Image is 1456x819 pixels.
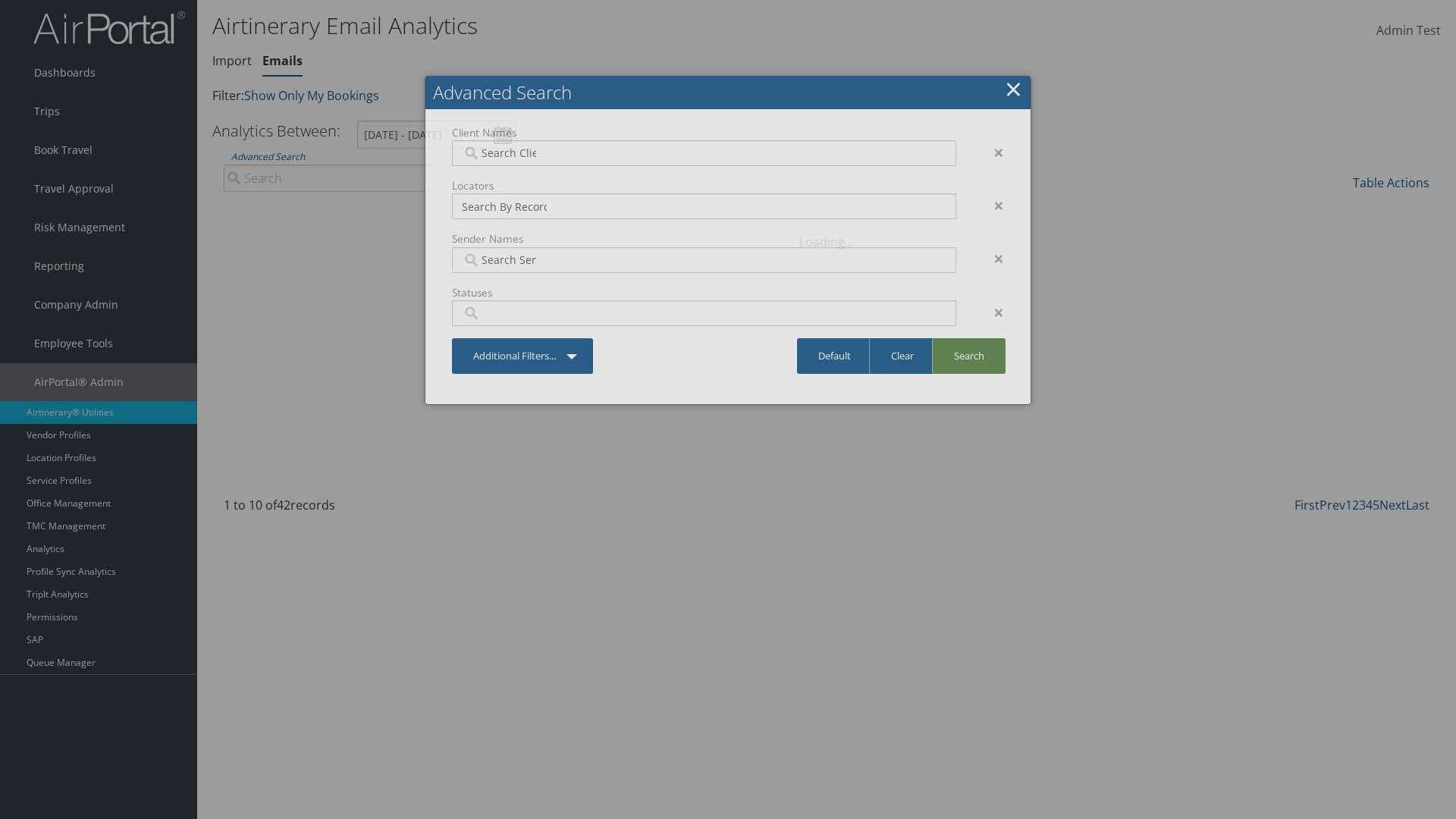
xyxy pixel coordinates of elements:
[452,338,593,374] a: Additional Filters...
[462,253,547,268] input: Search Sender
[1005,74,1022,104] a: Close
[968,303,1015,322] div: ×
[452,178,956,193] label: Locators
[462,199,547,214] input: Search By Record Locator
[968,249,1015,268] div: ×
[932,338,1006,374] a: Search
[452,125,956,140] label: Client Names
[462,146,547,161] input: Search Client
[869,338,935,374] a: Clear
[452,231,956,246] label: Sender Names
[968,196,1015,215] div: ×
[452,285,956,300] label: Statuses
[968,143,1015,162] div: ×
[425,76,1031,109] h2: Advanced Search
[797,338,872,374] a: Default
